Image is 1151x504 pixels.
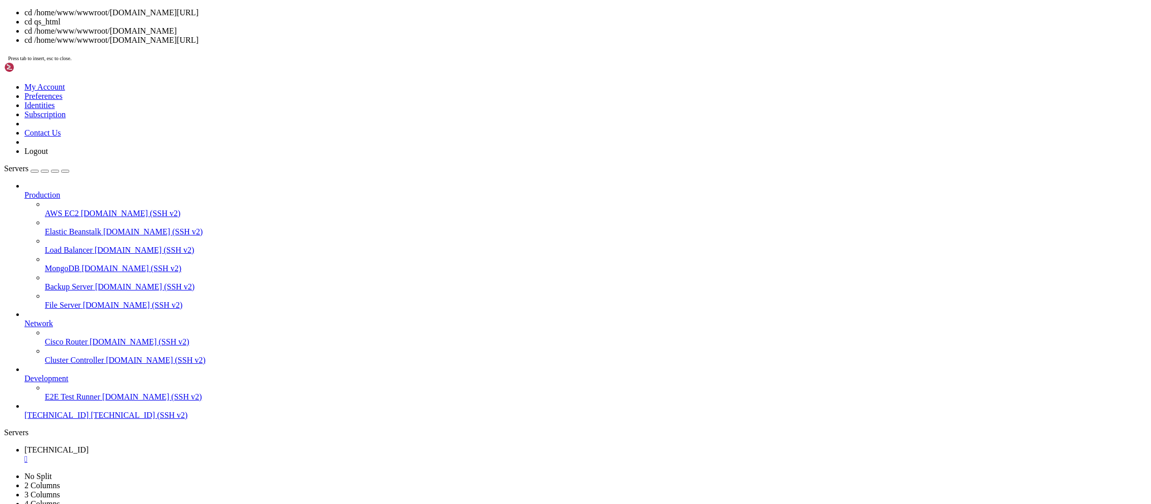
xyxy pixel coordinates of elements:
[24,36,1147,45] li: cd /home/www/wwwroot/[DOMAIN_NAME][URL]
[45,264,79,273] span: MongoDB
[45,246,1147,255] a: Load Balancer [DOMAIN_NAME] (SSH v2)
[90,337,189,346] span: [DOMAIN_NAME] (SSH v2)
[45,282,1147,291] a: Backup Server [DOMAIN_NAME] (SSH v2)
[24,26,1147,36] li: cd /home/www/wwwroot/[DOMAIN_NAME]
[24,411,1147,420] a: [TECHNICAL_ID] [TECHNICAL_ID] (SSH v2)
[24,445,89,454] span: [TECHNICAL_ID]
[4,238,1018,247] x-row: kernel:[Hardware Error]: cache level: L3/GEN, [GEOGRAPHIC_DATA]: GEN, mem-tx: RD
[24,128,61,137] a: Contact Us
[24,17,1147,26] li: cd qs_html
[45,282,93,291] span: Backup Server
[24,191,60,199] span: Production
[24,181,1147,310] li: Production
[4,411,1018,420] x-row: [root@104-250-130-146 qs_html]# cd\
[4,316,1018,325] x-row: kernel:[Hardware Error]: Error Addr: 0x000000073ba1be40
[4,30,1018,39] x-row: kernel:[Hardware Error]: IPID: 0x0000009600150f00, Syndrome: 0xbd3f80000a800200
[45,209,79,218] span: AWS EC2
[4,151,1018,160] x-row: Message from syslogd@104-250-130-146 at [DATE] 07:39:40 ...
[4,62,63,72] img: Shellngn
[45,392,100,401] span: E2E Test Runner
[24,455,1147,464] a: 
[24,191,1147,200] a: Production
[4,186,1018,195] x-row: kernel:[Hardware Error]: IPID: 0x0000009600150f00, Syndrome: 0xbd3f80000a800200
[95,282,195,291] span: [DOMAIN_NAME] (SSH v2)
[4,255,1018,264] x-row: Message from syslogd@104-250-130-146 at [DATE] 07:45:08 ...
[4,359,1018,368] x-row: Message from syslogd@104-250-130-146 at [DATE] 07:45:08 ...
[4,403,1018,411] x-row: ^C
[4,164,69,173] a: Servers
[4,264,1018,273] x-row: kernel:[Hardware Error]: Corrected error, no action required.
[4,177,1018,186] x-row: Message from syslogd@104-250-130-146 at [DATE] 07:39:40 ...
[4,203,1018,212] x-row: Message from syslogd@104-250-130-146 at [DATE] 07:39:40 ...
[103,227,203,236] span: [DOMAIN_NAME] (SSH v2)
[45,356,1147,365] a: Cluster Controller [DOMAIN_NAME] (SSH v2)
[91,411,187,419] span: [TECHNICAL_ID] (SSH v2)
[4,212,1018,221] x-row: kernel:[Hardware Error]: Unified Memory Controller Ext. Error Code: 0
[45,218,1147,236] li: Elastic Beanstalk [DOMAIN_NAME] (SSH v2)
[8,56,71,61] span: Press tab to insert, esc to close.
[4,160,1018,169] x-row: kernel:[Hardware Error]: Error Addr: 0x000000073ba1be40
[24,374,68,383] span: Development
[24,411,89,419] span: [TECHNICAL_ID]
[45,301,81,309] span: File Server
[45,337,1147,347] a: Cisco Router [DOMAIN_NAME] (SSH v2)
[24,101,55,110] a: Identities
[24,147,48,155] a: Logout
[24,8,1147,17] li: cd /home/www/wwwroot/[DOMAIN_NAME][URL]
[24,83,65,91] a: My Account
[24,402,1147,420] li: [TECHNICAL_ID] [TECHNICAL_ID] (SSH v2)
[45,209,1147,218] a: AWS EC2 [DOMAIN_NAME] (SSH v2)
[24,92,63,100] a: Preferences
[24,490,60,499] a: 3 Columns
[45,227,1147,236] a: Elastic Beanstalk [DOMAIN_NAME] (SSH v2)
[4,125,1018,134] x-row: Message from syslogd@104-250-130-146 at [DATE] 07:39:40 ...
[4,429,1018,437] x-row: [root@104-250-130-146 ~]# cd
[4,134,1018,143] x-row: kernel:[Hardware Error]: CPU:0 (17:31:0) MC18_STATUS[Over|CE|MiscV|AddrV|-|-|SyndV|CECC|-|-|-]: 0...
[81,264,181,273] span: [DOMAIN_NAME] (SSH v2)
[106,356,206,364] span: [DOMAIN_NAME] (SSH v2)
[45,200,1147,218] li: AWS EC2 [DOMAIN_NAME] (SSH v2)
[45,255,1147,273] li: MongoDB [DOMAIN_NAME] (SSH v2)
[4,73,1018,82] x-row: Message from syslogd@104-250-130-146 at [DATE] 07:34:12 ...
[102,392,202,401] span: [DOMAIN_NAME] (SSH v2)
[24,319,1147,328] a: Network
[4,99,1018,108] x-row: Message from syslogd@104-250-130-146 at [DATE] 07:39:40 ...
[45,291,1147,310] li: File Server [DOMAIN_NAME] (SSH v2)
[45,328,1147,347] li: Cisco Router [DOMAIN_NAME] (SSH v2)
[4,428,1147,437] div: Servers
[4,342,1018,351] x-row: kernel:[Hardware Error]: IPID: 0x0000009600150f00, Syndrome: 0xbd3f80000a800200
[4,385,1018,394] x-row: Message from syslogd@104-250-130-146 at [DATE] 07:45:08 ...
[4,56,1018,65] x-row: kernel:[Hardware Error]: Unified Memory Controller Ext. Error Code: 0
[4,4,1018,13] x-row: kernel:[Hardware Error]: Error Addr: 0x000000073ba1be40
[4,420,1018,429] x-row: >
[4,368,1018,377] x-row: kernel:[Hardware Error]: Unified Memory Controller Ext. Error Code: 0
[4,307,1018,316] x-row: Message from syslogd@104-250-130-146 at [DATE] 07:45:08 ...
[45,347,1147,365] li: Cluster Controller [DOMAIN_NAME] (SSH v2)
[45,236,1147,255] li: Load Balancer [DOMAIN_NAME] (SSH v2)
[45,392,1147,402] a: E2E Test Runner [DOMAIN_NAME] (SSH v2)
[4,108,1018,117] x-row: kernel:[Hardware Error]: Corrected error, no action required.
[45,273,1147,291] li: Backup Server [DOMAIN_NAME] (SSH v2)
[24,110,66,119] a: Subscription
[4,281,1018,290] x-row: Message from syslogd@104-250-130-146 at [DATE] 07:45:08 ...
[45,337,88,346] span: Cisco Router
[45,301,1147,310] a: File Server [DOMAIN_NAME] (SSH v2)
[83,301,183,309] span: [DOMAIN_NAME] (SSH v2)
[4,290,1018,299] x-row: kernel:[Hardware Error]: CPU:0 (17:31:0) MC18_STATUS[Over|CE|MiscV|AddrV|-|-|SyndV|CECC|-|-|-]: 0...
[24,481,60,490] a: 2 Columns
[4,21,1018,30] x-row: Message from syslogd@104-250-130-146 at [DATE] 07:34:12 ...
[24,472,52,481] a: No Split
[45,264,1147,273] a: MongoDB [DOMAIN_NAME] (SSH v2)
[24,319,53,328] span: Network
[4,164,29,173] span: Servers
[45,356,104,364] span: Cluster Controller
[4,229,1018,238] x-row: Message from syslogd@104-250-130-146 at [DATE] 07:39:40 ...
[4,47,1018,56] x-row: Message from syslogd@104-250-130-146 at [DATE] 07:34:12 ...
[4,394,1018,403] x-row: kernel:[Hardware Error]: cache level: L3/GEN, [GEOGRAPHIC_DATA]: GEN, mem-tx: RD
[81,209,181,218] span: [DOMAIN_NAME] (SSH v2)
[45,246,93,254] span: Load Balancer
[24,310,1147,365] li: Network
[128,429,132,437] div: (29, 49)
[4,333,1018,342] x-row: Message from syslogd@104-250-130-146 at [DATE] 07:45:08 ...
